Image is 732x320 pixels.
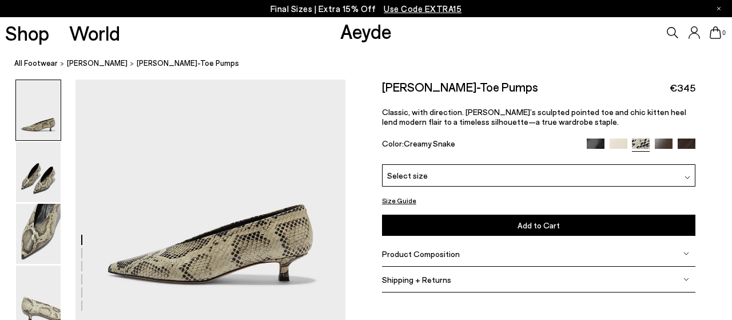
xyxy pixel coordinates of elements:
button: Add to Cart [382,215,695,236]
span: 0 [721,30,727,36]
a: World [69,23,120,43]
img: Clara Pointed-Toe Pumps - Image 2 [16,142,61,202]
img: Clara Pointed-Toe Pumps - Image 3 [16,204,61,264]
a: All Footwear [14,57,58,69]
div: Color: [382,139,576,152]
a: Shop [5,23,49,43]
p: Classic, with direction. [PERSON_NAME]’s sculpted pointed toe and chic kitten heel lend modern fl... [382,107,695,127]
nav: breadcrumb [14,48,732,80]
h2: [PERSON_NAME]-Toe Pumps [382,80,538,94]
span: Add to Cart [518,220,560,230]
a: [PERSON_NAME] [67,57,128,69]
img: Clara Pointed-Toe Pumps - Image 1 [16,80,61,140]
span: Product Composition [382,249,460,259]
a: Aeyde [340,19,392,43]
img: svg%3E [683,276,689,282]
span: Creamy Snake [404,139,455,148]
span: [PERSON_NAME]-Toe Pumps [137,57,239,69]
img: svg%3E [683,251,689,256]
span: Select size [387,169,428,181]
span: Shipping + Returns [382,275,451,285]
span: [PERSON_NAME] [67,58,128,68]
span: Navigate to /collections/ss25-final-sizes [384,3,462,14]
p: Final Sizes | Extra 15% Off [270,2,462,16]
button: Size Guide [382,193,416,208]
img: svg%3E [685,175,690,180]
a: 0 [710,26,721,39]
span: €345 [670,81,695,95]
